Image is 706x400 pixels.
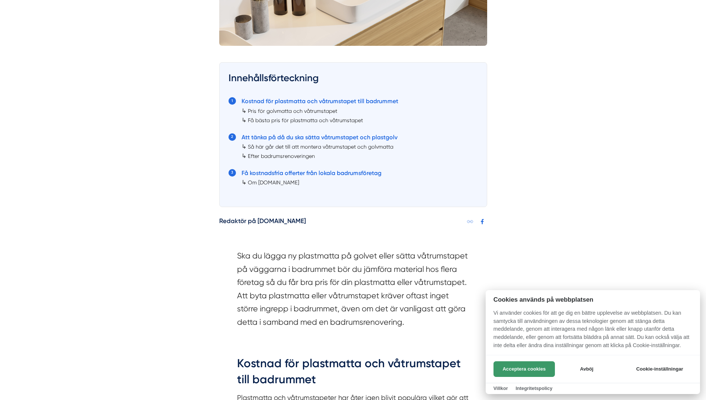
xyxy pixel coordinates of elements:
[557,361,616,377] button: Avböj
[627,361,692,377] button: Cookie-inställningar
[515,385,552,391] a: Integritetspolicy
[486,309,700,355] p: Vi använder cookies för att ge dig en bättre upplevelse av webbplatsen. Du kan samtycka till anvä...
[493,361,555,377] button: Acceptera cookies
[486,296,700,303] h2: Cookies används på webbplatsen
[493,385,508,391] a: Villkor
